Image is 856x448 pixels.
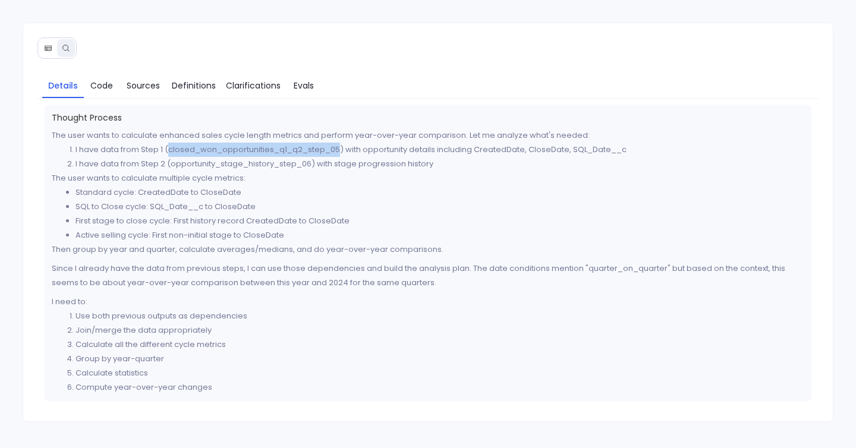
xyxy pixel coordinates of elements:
span: Details [48,79,78,92]
li: Active selling cycle: First non-initial stage to CloseDate [75,228,805,242]
p: The user wants to calculate enhanced sales cycle length metrics and perform year-over-year compar... [52,128,805,143]
li: First stage to close cycle: First history record CreatedDate to CloseDate [75,214,805,228]
span: Thought Process [52,112,805,124]
span: Sources [127,79,160,92]
li: I have data from Step 1 (closed_won_opportunities_q1_q2_step_05) with opportunity details includi... [75,143,805,157]
li: I have data from Step 2 (opportunity_stage_history_step_06) with stage progression history [75,157,805,171]
span: Code [90,79,113,92]
li: Calculate statistics [75,366,805,380]
li: Compute year-over-year changes [75,380,805,395]
span: Clarifications [226,79,281,92]
p: Then group by year and quarter, calculate averages/medians, and do year-over-year comparisons. [52,242,805,257]
p: Since I already have the data from previous steps, I can use those dependencies and build the ana... [52,261,805,290]
li: Calculate all the different cycle metrics [75,337,805,352]
li: SQL to Close cycle: SQL_Date__c to CloseDate [75,200,805,214]
li: Standard cycle: CreatedDate to CloseDate [75,185,805,200]
li: Join/merge the data appropriately [75,323,805,337]
span: Evals [294,79,314,92]
span: Definitions [172,79,216,92]
li: Group by year-quarter [75,352,805,366]
li: Use both previous outputs as dependencies [75,309,805,323]
p: The user wants to calculate multiple cycle metrics: [52,171,805,185]
p: I need to: [52,295,805,309]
